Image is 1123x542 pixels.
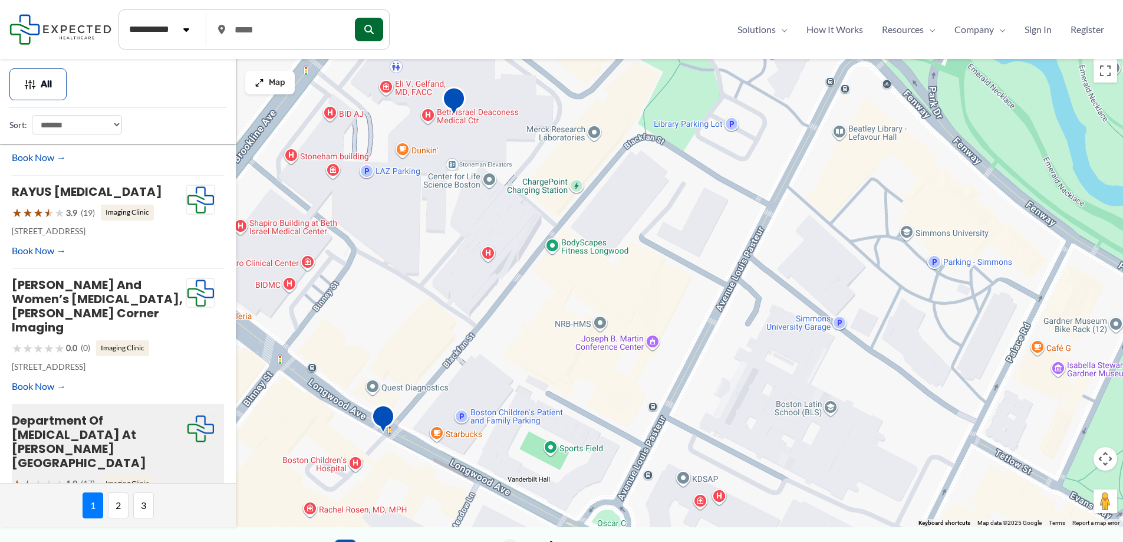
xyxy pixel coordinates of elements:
a: RAYUS [MEDICAL_DATA] [12,183,162,200]
span: Map data ©2025 Google [977,520,1042,526]
button: Toggle fullscreen view [1094,59,1117,83]
a: Report a map error [1072,520,1119,526]
button: Map [245,71,295,94]
a: Sign In [1015,21,1061,38]
span: ★ [12,473,22,495]
img: Filter [24,78,36,90]
img: Expected Healthcare Logo [186,185,215,215]
span: 1 [83,492,103,518]
a: ResourcesMenu Toggle [872,21,945,38]
label: Sort: [9,117,27,133]
img: Expected Healthcare Logo - side, dark font, small [9,14,111,44]
div: Pediatric Interventional Radiology [371,405,395,437]
span: 3.9 [66,205,77,221]
span: How It Works [806,21,863,38]
span: ★ [33,473,44,495]
span: Imaging Clinic [101,205,154,220]
span: All [41,80,52,88]
a: Register [1061,21,1114,38]
button: All [9,68,67,100]
a: Book Now [12,242,66,259]
a: Book Now [12,149,66,166]
span: ★ [22,202,33,224]
a: Department of [MEDICAL_DATA] at [PERSON_NAME][GEOGRAPHIC_DATA] [12,412,146,471]
span: Company [954,21,994,38]
span: ★ [44,202,54,224]
span: ★ [12,202,22,224]
span: ★ [44,473,54,495]
span: ★ [44,337,54,359]
div: Department of Radiology at Beth Israel Deaconess Medical Center [442,87,466,119]
span: (19) [81,205,95,221]
a: Terms (opens in new tab) [1049,520,1065,526]
span: Solutions [737,21,776,38]
span: (0) [81,340,90,356]
button: Keyboard shortcuts [918,519,970,527]
img: Maximize [255,78,264,87]
span: 1.9 [66,476,77,491]
p: [STREET_ADDRESS] [12,359,186,375]
span: Resources [882,21,924,38]
span: ★ [33,202,44,224]
span: ★ [54,473,65,495]
span: (17) [81,476,95,491]
a: SolutionsMenu Toggle [728,21,797,38]
span: Sign In [1025,21,1052,38]
button: Map camera controls [1094,447,1117,471]
span: 3 [133,492,154,518]
span: 2 [108,492,129,518]
span: Menu Toggle [994,21,1006,38]
span: Register [1071,21,1104,38]
span: Imaging Clinic [96,340,149,356]
span: Menu Toggle [776,21,788,38]
p: [STREET_ADDRESS] [12,224,186,239]
a: How It Works [797,21,872,38]
a: [PERSON_NAME] and Women’s [MEDICAL_DATA], [PERSON_NAME] Corner Imaging [12,277,183,336]
span: ★ [54,337,65,359]
span: ★ [22,473,33,495]
img: Expected Healthcare Logo [186,278,215,308]
span: ★ [12,337,22,359]
span: ★ [33,337,44,359]
img: Expected Healthcare Logo [186,414,215,444]
span: Map [269,78,285,88]
span: ★ [54,202,65,224]
a: Book Now [12,377,66,395]
a: CompanyMenu Toggle [945,21,1015,38]
span: ★ [22,337,33,359]
span: Menu Toggle [924,21,936,38]
span: 0.0 [66,340,77,356]
span: Imaging Clinic [101,476,154,491]
button: Drag Pegman onto the map to open Street View [1094,490,1117,513]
